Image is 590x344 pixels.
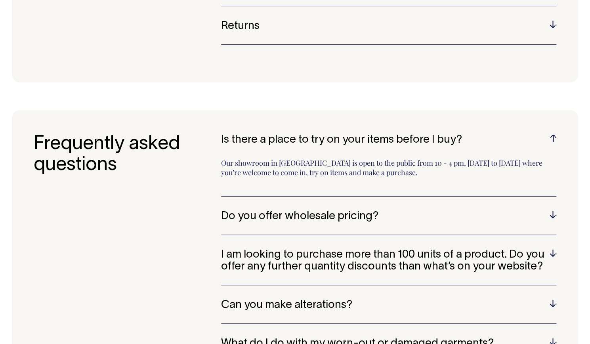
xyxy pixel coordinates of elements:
[221,20,556,32] h5: Returns
[221,158,556,184] p: Our showroom in [GEOGRAPHIC_DATA] is open to the public from 10 - 4 pm, [DATE] to [DATE] where yo...
[221,210,556,223] h5: Do you offer wholesale pricing?
[221,249,556,273] h5: I am looking to purchase more than 100 units of a product. Do you offer any further quantity disc...
[221,299,556,312] h5: Can you make alterations?
[221,134,556,146] h5: Is there a place to try on your items before I buy?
